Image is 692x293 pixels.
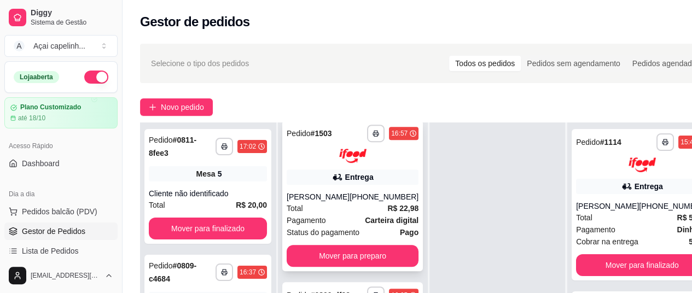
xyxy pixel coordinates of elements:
button: Mover para finalizado [149,218,267,239]
div: 5 [218,168,222,179]
div: Pedidos sem agendamento [521,56,626,71]
strong: # 0811-8fee3 [149,136,196,157]
strong: # 0809-c4684 [149,261,196,283]
button: [EMAIL_ADDRESS][DOMAIN_NAME] [4,262,118,289]
span: Diggy [31,8,113,18]
span: Sistema de Gestão [31,18,113,27]
div: 17:02 [240,142,256,151]
span: [EMAIL_ADDRESS][DOMAIN_NAME] [31,271,100,280]
article: até 18/10 [18,114,45,122]
div: [PERSON_NAME] [576,201,639,212]
div: 16:57 [391,129,408,138]
div: [PHONE_NUMBER] [350,191,418,202]
h2: Gestor de pedidos [140,13,250,31]
a: Lista de Pedidos [4,242,118,260]
button: Select a team [4,35,118,57]
div: Entrega [635,181,663,192]
span: Total [287,202,303,214]
span: Novo pedido [161,101,204,113]
div: Todos os pedidos [449,56,521,71]
span: Mesa [196,168,216,179]
span: Cobrar na entrega [576,236,638,248]
span: Selecione o tipo dos pedidos [151,57,249,69]
button: Novo pedido [140,98,213,116]
span: Pagamento [287,214,326,226]
button: Alterar Status [84,71,108,84]
strong: R$ 20,00 [236,201,267,209]
span: Status do pagamento [287,226,359,238]
span: Pedido [149,136,173,144]
img: ifood [339,149,367,163]
div: [PERSON_NAME] [287,191,350,202]
strong: Pago [400,228,418,237]
span: Pedidos balcão (PDV) [22,206,97,217]
article: Plano Customizado [20,103,81,112]
span: Pedido [287,129,311,138]
div: Acesso Rápido [4,137,118,155]
div: Cliente não identificado [149,188,267,199]
strong: # 1503 [311,129,332,138]
button: Mover para preparo [287,245,418,267]
button: Pedidos balcão (PDV) [4,203,118,220]
span: Pagamento [576,224,615,236]
span: Total [149,199,165,211]
img: ifood [629,157,656,172]
strong: # 1114 [600,138,621,146]
span: Total [576,212,592,224]
div: Entrega [345,172,374,183]
span: Pedido [149,261,173,270]
div: Dia a dia [4,185,118,203]
span: Gestor de Pedidos [22,226,85,237]
strong: Carteira digital [365,216,418,225]
div: Loja aberta [14,71,59,83]
a: DiggySistema de Gestão [4,4,118,31]
div: 16:37 [240,268,256,277]
a: Plano Customizadoaté 18/10 [4,97,118,128]
a: Gestor de Pedidos [4,222,118,240]
a: Dashboard [4,155,118,172]
span: Pedido [576,138,600,146]
span: Dashboard [22,158,60,169]
div: Açai capelinh ... [33,40,85,51]
strong: R$ 22,98 [387,204,418,213]
span: Lista de Pedidos [22,245,79,256]
span: plus [149,103,156,111]
span: A [14,40,25,51]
